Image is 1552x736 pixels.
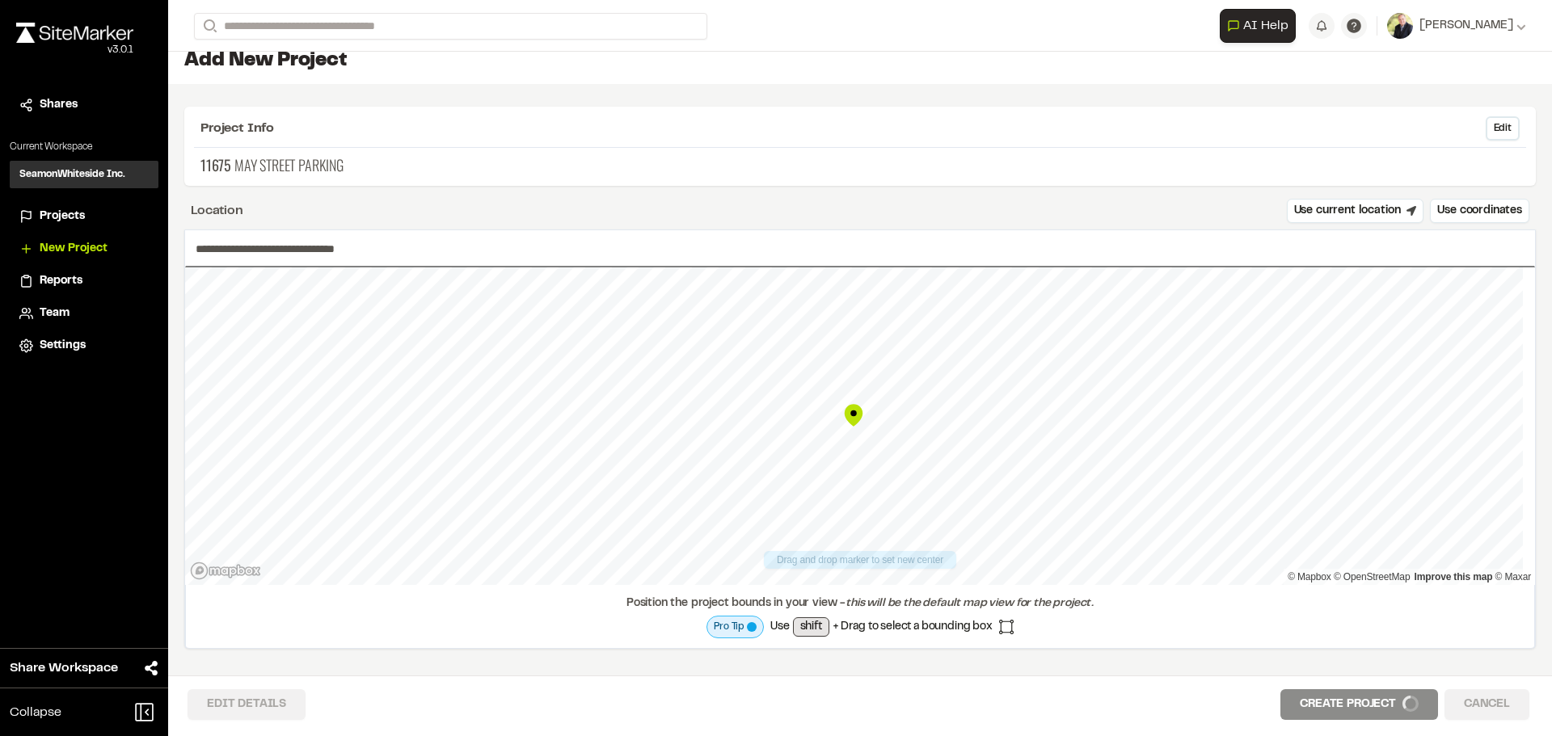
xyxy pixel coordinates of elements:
[1486,116,1520,141] button: Edit
[196,595,1525,612] div: Position the project bounds in your view -
[19,305,149,322] a: Team
[1220,9,1296,43] button: Open AI Assistant
[194,13,223,40] button: Search
[200,154,231,176] span: 11675
[10,703,61,722] span: Collapse
[1220,9,1302,43] div: Open AI Assistant
[40,96,78,114] span: Shares
[40,337,86,355] span: Settings
[19,240,149,258] a: New Project
[793,617,829,637] span: shift
[200,119,274,138] span: Project Info
[16,43,133,57] div: Oh geez...please don't...
[1419,17,1513,35] span: [PERSON_NAME]
[40,272,82,290] span: Reports
[706,616,1014,638] div: Use + Drag to select a bounding box
[40,305,70,322] span: Team
[19,167,125,182] h3: SeamonWhiteside Inc.
[1495,571,1531,582] a: Maxar
[1243,16,1288,36] span: AI Help
[706,616,764,638] div: Map layer is currently processing to full resolution
[714,620,744,634] span: Pro Tip
[841,403,866,427] div: Map marker
[1287,199,1424,223] button: Use current location
[1430,199,1529,223] button: Use coordinates
[16,23,133,43] img: rebrand.png
[40,240,108,258] span: New Project
[1334,571,1411,582] a: OpenStreetMap
[191,201,243,221] div: Location
[40,208,85,225] span: Projects
[19,272,149,290] a: Reports
[10,658,118,678] span: Share Workspace
[846,599,1094,608] span: this will be the default map view for the project.
[1288,571,1331,582] a: Mapbox
[200,154,1520,176] p: May Street Parking
[1444,689,1529,720] button: Cancel
[1387,13,1526,39] button: [PERSON_NAME]
[185,267,1523,585] canvas: Map
[19,208,149,225] a: Projects
[19,337,149,355] a: Settings
[184,48,1536,74] h1: Add New Project
[190,561,261,580] a: Mapbox logo
[10,140,158,154] p: Current Workspace
[19,96,149,114] a: Shares
[1280,689,1438,720] button: Create Project
[747,622,757,632] span: Map layer is currently processing to full resolution
[1415,571,1493,582] a: Map feedback
[1387,13,1413,39] img: User
[188,689,306,720] button: Edit Details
